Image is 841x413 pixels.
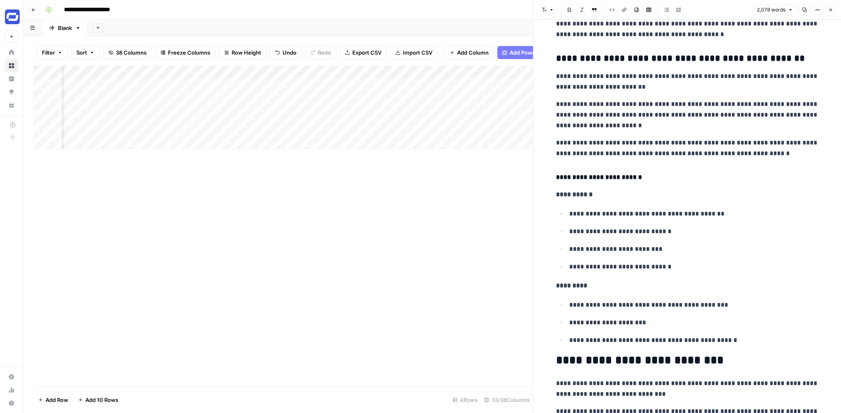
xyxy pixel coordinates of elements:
button: Redo [305,46,336,59]
img: Synthesia Logo [5,9,20,24]
a: Usage [5,383,18,397]
a: Browse [5,59,18,72]
button: Add Row [33,393,73,406]
a: Insights [5,72,18,85]
span: Add Row [46,396,68,404]
button: Freeze Columns [155,46,216,59]
span: Add Power Agent [510,48,554,57]
button: Add 10 Rows [73,393,123,406]
button: Help + Support [5,397,18,410]
div: Blank [58,24,72,32]
button: Undo [270,46,302,59]
span: Add Column [457,48,489,57]
button: Workspace: Synthesia [5,7,18,27]
button: Filter [37,46,68,59]
button: Export CSV [340,46,387,59]
span: Freeze Columns [168,48,210,57]
button: Sort [71,46,100,59]
button: 2,078 words [753,5,797,15]
button: Add Column [444,46,494,59]
span: Redo [318,48,331,57]
div: 4 Rows [449,393,481,406]
span: Import CSV [403,48,432,57]
span: 2,078 words [757,6,786,14]
span: Export CSV [352,48,381,57]
button: Row Height [219,46,267,59]
a: Settings [5,370,18,383]
span: Add 10 Rows [85,396,118,404]
a: Your Data [5,99,18,112]
div: 33/38 Columns [481,393,533,406]
button: Import CSV [390,46,438,59]
a: Home [5,46,18,59]
button: Add Power Agent [497,46,559,59]
span: Row Height [232,48,261,57]
span: Undo [283,48,296,57]
a: Opportunities [5,85,18,99]
span: 38 Columns [116,48,147,57]
a: Blank [42,20,88,36]
span: Sort [76,48,87,57]
span: Filter [42,48,55,57]
button: 38 Columns [103,46,152,59]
